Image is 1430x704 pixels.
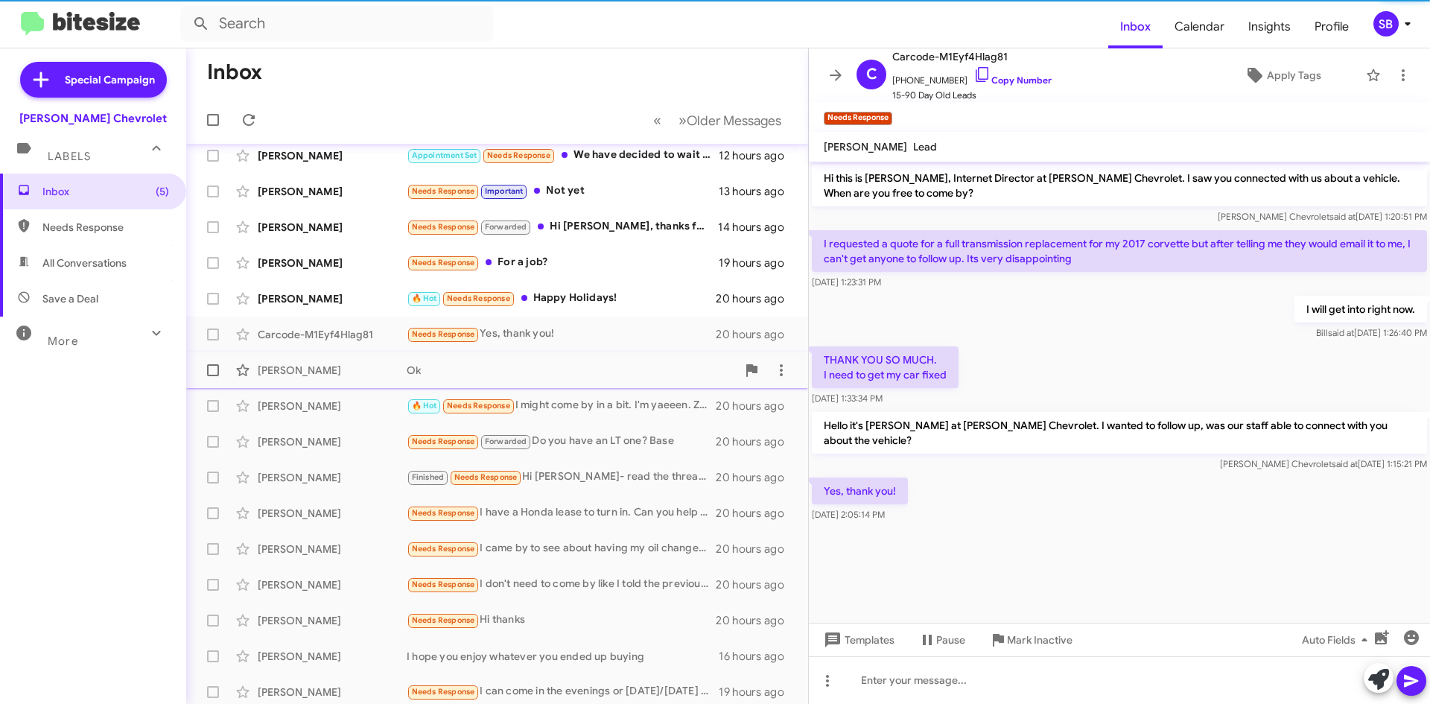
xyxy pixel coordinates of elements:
[407,504,716,521] div: I have a Honda lease to turn in. Can you help with that?
[407,218,718,235] div: Hi [PERSON_NAME], thanks for following up. I’m still very interested and I’d like to move forward...
[258,256,407,270] div: [PERSON_NAME]
[412,615,475,625] span: Needs Response
[1328,327,1354,338] span: said at
[412,186,475,196] span: Needs Response
[412,329,475,339] span: Needs Response
[1267,62,1321,89] span: Apply Tags
[821,627,894,653] span: Templates
[892,48,1052,66] span: Carcode-M1Eyf4Hlag81
[412,437,475,446] span: Needs Response
[19,111,167,126] div: [PERSON_NAME] Chevrolet
[716,291,796,306] div: 20 hours ago
[407,469,716,486] div: Hi [PERSON_NAME]- read the thread above.
[716,506,796,521] div: 20 hours ago
[258,506,407,521] div: [PERSON_NAME]
[1236,5,1303,48] a: Insights
[407,290,716,307] div: Happy Holidays!
[407,612,716,629] div: Hi thanks
[716,613,796,628] div: 20 hours ago
[48,150,91,163] span: Labels
[485,186,524,196] span: Important
[258,399,407,413] div: [PERSON_NAME]
[407,397,716,414] div: I might come by in a bit. I'm yaeeen. Zeinas brother!
[42,291,98,306] span: Save a Deal
[42,256,127,270] span: All Conversations
[824,140,907,153] span: [PERSON_NAME]
[180,6,493,42] input: Search
[866,63,877,86] span: C
[156,184,169,199] span: (5)
[454,472,518,482] span: Needs Response
[407,363,737,378] div: Ok
[1163,5,1236,48] a: Calendar
[481,221,530,235] span: Forwarded
[1361,11,1414,37] button: SB
[716,327,796,342] div: 20 hours ago
[1303,5,1361,48] span: Profile
[687,112,781,129] span: Older Messages
[258,649,407,664] div: [PERSON_NAME]
[973,74,1052,86] a: Copy Number
[812,509,885,520] span: [DATE] 2:05:14 PM
[719,649,796,664] div: 16 hours ago
[716,470,796,485] div: 20 hours ago
[812,393,883,404] span: [DATE] 1:33:34 PM
[447,401,510,410] span: Needs Response
[407,433,716,450] div: Do you have an LT one? Base
[1218,211,1427,222] span: [PERSON_NAME] Chevrolet [DATE] 1:20:51 PM
[719,184,796,199] div: 13 hours ago
[412,508,475,518] span: Needs Response
[1206,62,1358,89] button: Apply Tags
[412,258,475,267] span: Needs Response
[487,150,550,160] span: Needs Response
[1290,627,1385,653] button: Auto Fields
[1294,296,1427,323] p: I will get into right now.
[719,685,796,700] div: 19 hours ago
[65,72,155,87] span: Special Campaign
[716,542,796,556] div: 20 hours ago
[207,60,262,84] h1: Inbox
[447,294,510,303] span: Needs Response
[258,434,407,449] div: [PERSON_NAME]
[42,184,169,199] span: Inbox
[258,542,407,556] div: [PERSON_NAME]
[481,435,530,449] span: Forwarded
[892,66,1052,88] span: [PHONE_NUMBER]
[1007,627,1072,653] span: Mark Inactive
[412,580,475,589] span: Needs Response
[716,434,796,449] div: 20 hours ago
[407,540,716,557] div: I came by to see about having my oil changed on my GMC Sierra AT4X, but your service department d...
[977,627,1084,653] button: Mark Inactive
[1373,11,1399,37] div: SB
[407,649,719,664] div: I hope you enjoy whatever you ended up buying
[1332,458,1358,469] span: said at
[258,184,407,199] div: [PERSON_NAME]
[719,256,796,270] div: 19 hours ago
[258,327,407,342] div: Carcode-M1Eyf4Hlag81
[644,105,670,136] button: Previous
[407,576,716,593] div: I don't need to come by like I told the previous person we drove the Green tracks at [GEOGRAPHIC_...
[906,627,977,653] button: Pause
[412,222,475,232] span: Needs Response
[407,147,719,164] div: We have decided to wait on getting a car for now. Thank you and we will reach out when we are ready.
[812,230,1427,272] p: I requested a quote for a full transmission replacement for my 2017 corvette but after telling me...
[1302,627,1373,653] span: Auto Fields
[258,685,407,700] div: [PERSON_NAME]
[258,577,407,592] div: [PERSON_NAME]
[407,254,719,271] div: For a job?
[412,401,437,410] span: 🔥 Hot
[719,148,796,163] div: 12 hours ago
[412,687,475,697] span: Needs Response
[1108,5,1163,48] span: Inbox
[258,613,407,628] div: [PERSON_NAME]
[258,363,407,378] div: [PERSON_NAME]
[258,470,407,485] div: [PERSON_NAME]
[824,112,892,125] small: Needs Response
[412,544,475,554] span: Needs Response
[653,111,661,130] span: «
[48,334,78,348] span: More
[412,472,445,482] span: Finished
[809,627,906,653] button: Templates
[718,220,796,235] div: 14 hours ago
